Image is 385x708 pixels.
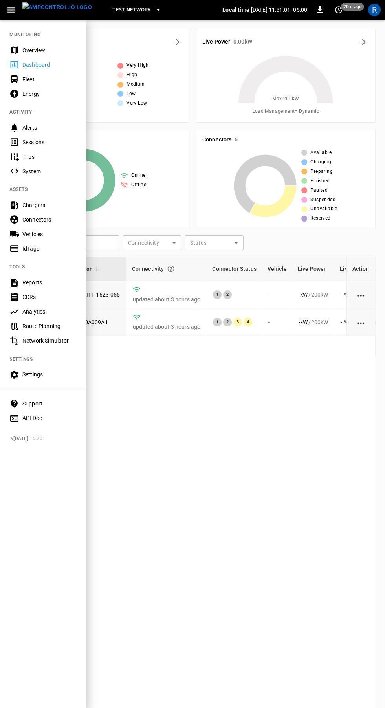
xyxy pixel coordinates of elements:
[22,308,77,315] div: Analytics
[22,216,77,224] div: Connectors
[22,138,77,146] div: Sessions
[332,4,345,16] button: set refresh interval
[251,6,307,14] p: [DATE] 11:51:01 -05:00
[11,435,80,443] span: v [DATE] 15:20
[22,293,77,301] div: CDRs
[22,90,77,98] div: Energy
[22,167,77,175] div: System
[22,201,77,209] div: Chargers
[22,245,77,253] div: IdTags
[22,322,77,330] div: Route Planning
[22,46,77,54] div: Overview
[22,414,77,422] div: API Doc
[22,337,77,345] div: Network Simulator
[22,75,77,83] div: Fleet
[22,61,77,69] div: Dashboard
[222,6,249,14] p: Local time
[22,124,77,132] div: Alerts
[22,279,77,286] div: Reports
[22,153,77,161] div: Trips
[22,2,92,12] img: ampcontrol.io logo
[112,6,151,15] span: Test Network
[22,230,77,238] div: Vehicles
[368,4,381,16] div: profile-icon
[341,3,364,11] span: 20 s ago
[22,371,77,378] div: Settings
[22,400,77,407] div: Support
